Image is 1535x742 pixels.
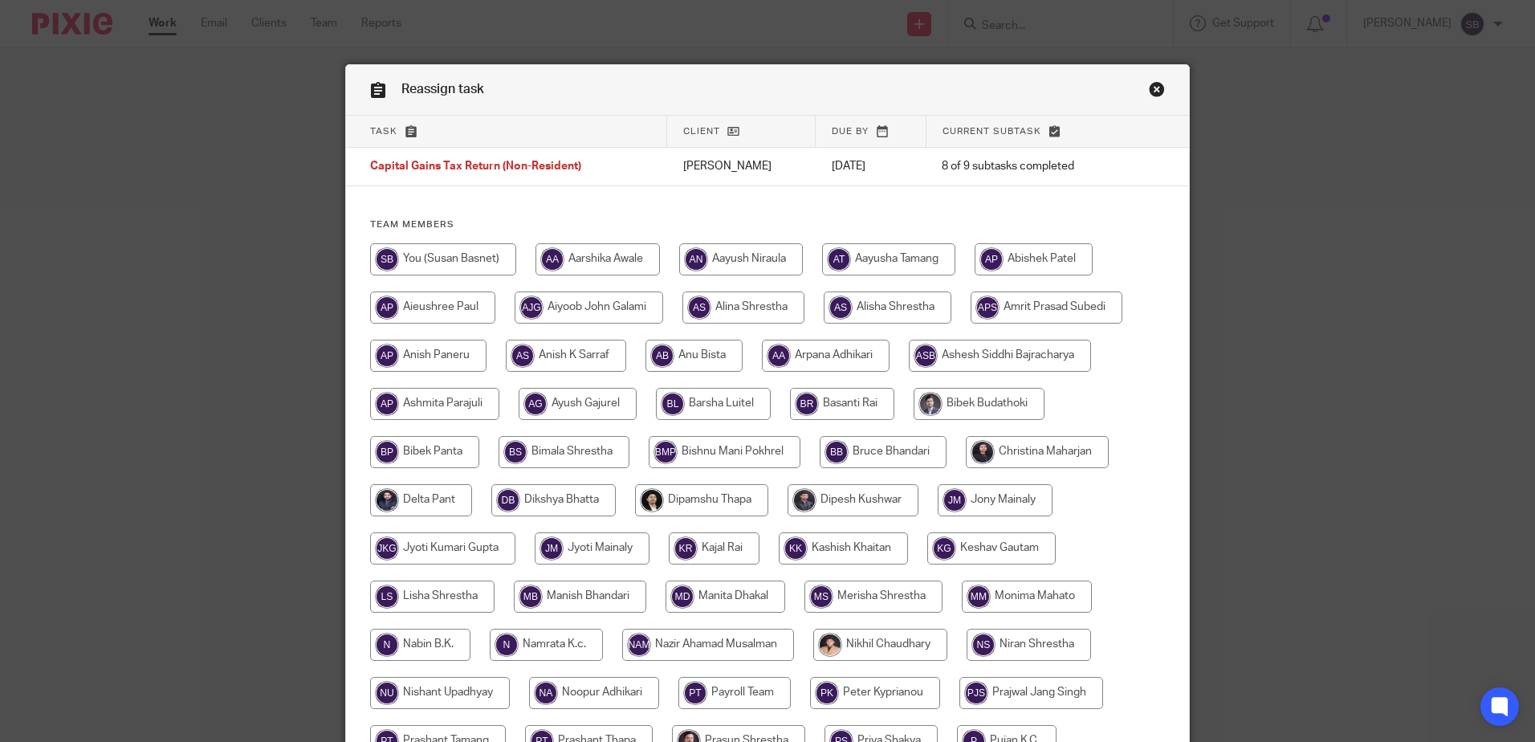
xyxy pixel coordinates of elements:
span: Client [683,127,720,136]
h4: Team members [370,218,1165,231]
span: Reassign task [401,83,484,96]
span: Current subtask [943,127,1041,136]
span: Task [370,127,397,136]
a: Close this dialog window [1149,81,1165,103]
p: [DATE] [832,158,910,174]
td: 8 of 9 subtasks completed [926,148,1129,186]
span: Capital Gains Tax Return (Non-Resident) [370,161,581,173]
p: [PERSON_NAME] [683,158,800,174]
span: Due by [832,127,869,136]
